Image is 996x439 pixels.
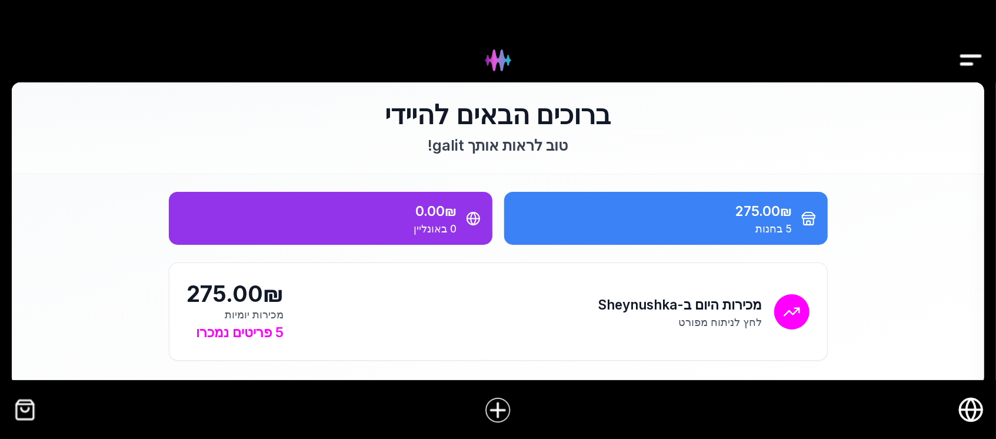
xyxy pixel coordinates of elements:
div: 275.00₪ [187,281,284,307]
img: Hydee Logo [475,38,521,83]
div: 0 באונליין [181,221,457,236]
div: מכירות יומיות [187,307,284,322]
div: 275.00₪ [516,201,792,221]
h2: מכירות היום ב-Sheynushka [598,294,762,315]
span: טוב לראות אותך galit ! [428,137,568,154]
button: Drawer [958,28,984,55]
a: הוסף פריט [475,387,521,433]
img: הוסף פריט [484,396,512,424]
div: 0.00₪ [181,201,457,221]
img: Drawer [958,38,984,83]
a: חנות אונליין [958,397,984,423]
img: קופה [12,397,38,423]
h1: ברוכים הבאים להיידי [169,100,828,129]
div: 5 פריטים נמכרו [187,322,284,342]
div: 5 בחנות [516,221,792,236]
p: לחץ לניתוח מפורט [598,315,762,330]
